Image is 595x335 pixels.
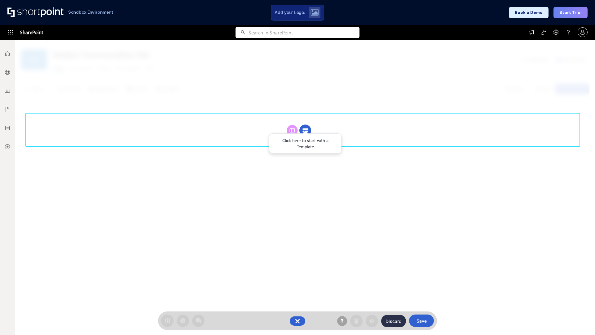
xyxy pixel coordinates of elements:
[564,305,595,335] iframe: Chat Widget
[20,25,43,40] span: SharePoint
[68,11,113,14] h1: Sandbox Environment
[249,27,359,38] input: Search in SharePoint
[509,7,549,18] button: Book a Demo
[381,315,406,327] button: Discard
[553,7,588,18] button: Start Trial
[311,9,319,16] img: Upload logo
[409,315,434,327] button: Save
[275,10,305,15] span: Add your Logo:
